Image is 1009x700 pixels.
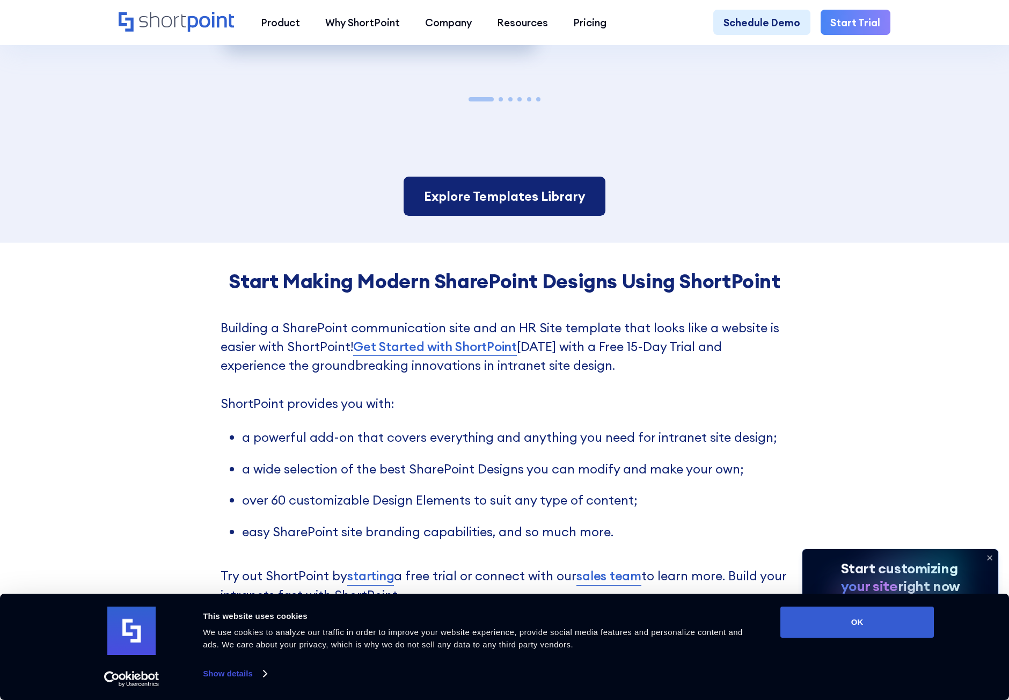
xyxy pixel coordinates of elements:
[497,15,548,30] div: Resources
[527,97,531,101] span: Go to slide 5
[248,10,313,35] a: Product
[85,671,179,687] a: Usercentrics Cookiebot - opens in a new window
[576,566,641,585] a: sales team
[221,318,788,413] p: Building a SharePoint communication site and an HR Site template that looks like a website is eas...
[242,491,788,509] li: over 60 customizable Design Elements to suit any type of content;
[536,97,540,101] span: Go to slide 6
[517,97,522,101] span: Go to slide 4
[413,10,485,35] a: Company
[821,10,891,35] a: Start Trial
[229,268,780,294] strong: Start Making Modern SharePoint Designs Using ShortPoint
[242,460,788,478] li: a wide selection of the best SharePoint Designs you can modify and make your own;
[469,97,494,101] span: Go to slide 1
[780,607,934,638] button: OK
[313,10,413,35] a: Why ShortPoint
[353,337,517,356] a: Get Started with ShortPoint
[485,10,561,35] a: Resources
[561,10,619,35] a: Pricing
[242,428,788,447] li: a powerful add-on that covers everything and anything you need for intranet site design;
[425,15,472,30] div: Company
[119,12,236,33] a: Home
[203,666,266,682] a: Show details
[713,10,810,35] a: Schedule Demo
[499,97,503,101] span: Go to slide 2
[261,15,300,30] div: Product
[325,15,400,30] div: Why ShortPoint
[107,607,156,655] img: logo
[242,522,788,541] li: easy SharePoint site branding capabilities, and so much more.
[404,177,605,216] a: Explore Templates Library
[508,97,513,101] span: Go to slide 3
[203,628,743,649] span: We use cookies to analyze our traffic in order to improve your website experience, provide social...
[347,566,394,585] a: starting
[221,566,788,604] p: Try out ShortPoint by a free trial or connect with our to learn more. Build your intranets fast w...
[203,610,756,623] div: This website uses cookies
[573,15,606,30] div: Pricing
